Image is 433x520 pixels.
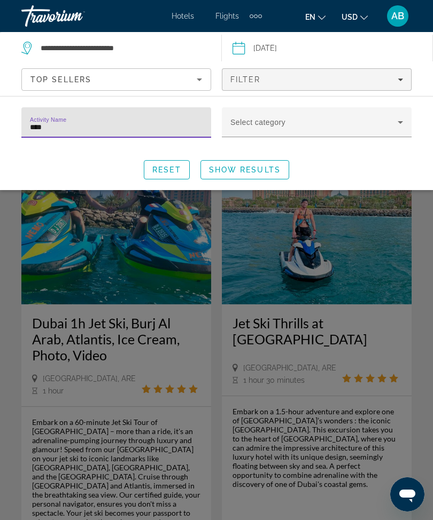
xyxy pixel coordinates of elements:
[391,11,404,21] span: AB
[384,5,412,27] button: User Menu
[250,7,262,25] button: Extra navigation items
[342,13,358,21] span: USD
[200,160,289,179] button: Show Results
[222,68,412,91] button: Filters
[305,13,315,21] span: en
[305,9,326,25] button: Change language
[21,2,128,30] a: Travorium
[30,73,202,86] mat-select: Sort by
[40,40,211,56] input: Search destination
[230,118,285,127] mat-label: Select category
[233,32,432,64] button: [DATE]Date: Mar 15, 2026
[30,116,66,123] mat-label: Activity Name
[30,75,91,84] span: Top Sellers
[144,160,190,179] button: Reset
[390,477,424,511] iframe: Button to launch messaging window
[230,75,261,84] span: Filter
[209,166,281,174] span: Show Results
[152,166,181,174] span: Reset
[342,9,368,25] button: Change currency
[215,12,239,20] a: Flights
[172,12,194,20] a: Hotels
